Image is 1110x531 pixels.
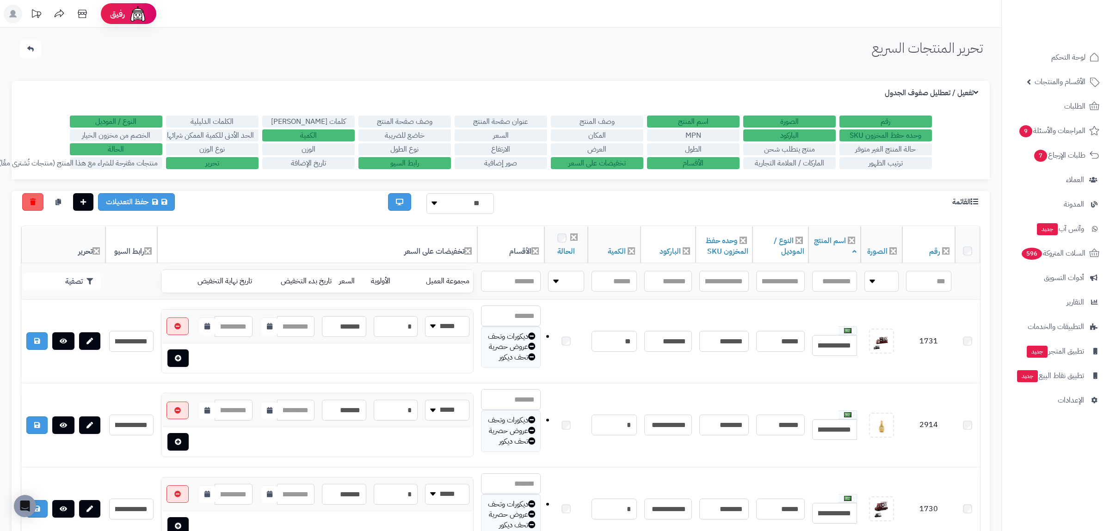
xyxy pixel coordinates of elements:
[70,129,162,141] label: الخصم من مخزون الخيار
[1028,320,1084,333] span: التطبيقات والخدمات
[1007,218,1104,240] a: وآتس آبجديد
[1007,316,1104,338] a: التطبيقات والخدمات
[660,246,681,257] a: الباركود
[166,116,259,128] label: الكلمات الدليلية
[262,129,355,141] label: الكمية
[486,499,536,510] div: ديكورات وتحف
[902,300,955,384] td: 1731
[1064,100,1085,113] span: الطلبات
[743,129,836,141] label: الباركود
[1007,242,1104,264] a: السلات المتروكة596
[129,5,147,23] img: ai-face.png
[105,226,157,263] th: رابط السيو
[455,143,547,155] label: الارتفاع
[1033,149,1085,162] span: طلبات الإرجاع
[486,331,536,342] div: ديكورات وتحف
[455,116,547,128] label: عنوان صفحة المنتج
[608,246,626,257] a: الكمية
[647,116,740,128] label: اسم المنتج
[367,270,404,293] td: الأولوية
[486,352,536,363] div: تحف ديكور
[486,415,536,426] div: ديكورات وتحف
[486,342,536,352] div: عروض حصرية
[1007,340,1104,362] a: تطبيق المتجرجديد
[839,157,932,169] label: ترتيب الظهور
[929,246,940,257] a: رقم
[1007,365,1104,387] a: تطبيق نقاط البيعجديد
[166,143,259,155] label: نوع الوزن
[25,5,48,25] a: تحديثات المنصة
[262,157,355,169] label: تاريخ الإضافة
[1027,346,1048,358] span: جديد
[885,89,980,98] h3: تفعيل / تعطليل صفوف الجدول
[358,157,451,169] label: رابط السيو
[1058,394,1084,407] span: الإعدادات
[70,157,162,169] label: منتجات مقترحة للشراء مع هذا المنتج (منتجات تُشترى معًا)
[477,226,545,263] th: الأقسام
[1064,198,1084,211] span: المدونة
[839,129,932,141] label: وحده حفظ المخزون SKU
[70,143,162,155] label: الحالة
[844,328,851,333] img: العربية
[455,129,547,141] label: السعر
[1021,247,1085,260] span: السلات المتروكة
[157,226,477,263] th: تخفيضات على السعر
[551,157,643,169] label: تخفيضات على السعر
[1007,291,1104,313] a: التقارير
[1007,46,1104,68] a: لوحة التحكم
[743,116,836,128] label: الصورة
[262,143,355,155] label: الوزن
[1035,75,1085,88] span: الأقسام والمنتجات
[98,193,175,211] a: حفظ التعديلات
[166,129,259,141] label: الحد الأدنى للكمية الممكن شرائها
[486,520,536,531] div: تحف ديكور
[814,235,857,257] a: اسم المنتج
[1034,150,1047,162] span: 7
[844,496,851,501] img: العربية
[21,226,105,263] th: تحرير
[706,235,748,257] a: وحده حفظ المخزون SKU
[872,40,983,55] h1: تحرير المنتجات السريع
[844,412,851,417] img: العربية
[335,270,367,293] td: السعر
[1067,296,1084,309] span: التقارير
[166,157,259,169] label: تحرير
[867,246,888,257] a: الصورة
[358,129,451,141] label: خاضع للضريبة
[455,157,547,169] label: صور إضافية
[1007,95,1104,117] a: الطلبات
[1036,222,1084,235] span: وآتس آب
[404,270,473,293] td: مجموعة العميل
[1026,345,1084,358] span: تطبيق المتجر
[551,129,643,141] label: المكان
[557,246,575,257] a: الحالة
[1007,389,1104,411] a: الإعدادات
[839,143,932,155] label: حالة المنتج الغير متوفر
[262,116,355,128] label: كلمات [PERSON_NAME]
[486,509,536,520] div: عروض حصرية
[358,143,451,155] label: نوع الطول
[70,116,162,128] label: النوع / الموديل
[1016,369,1084,382] span: تطبيق نقاط البيع
[1044,271,1084,284] span: أدوات التسويق
[647,143,740,155] label: الطول
[110,8,125,19] span: رفيق
[743,157,836,169] label: الماركات / العلامة التجارية
[952,198,980,207] h3: القائمة
[1022,248,1042,260] span: 596
[1019,125,1032,137] span: 9
[1007,267,1104,289] a: أدوات التسويق
[743,143,836,155] label: منتج يتطلب شحن
[1066,173,1084,186] span: العملاء
[1051,51,1085,64] span: لوحة التحكم
[486,426,536,436] div: عروض حصرية
[551,116,643,128] label: وصف المنتج
[902,384,955,467] td: 2914
[1007,193,1104,215] a: المدونة
[1007,144,1104,166] a: طلبات الإرجاع7
[24,273,100,290] button: تصفية
[256,270,335,293] td: تاريخ بدء التخفيض
[1037,223,1058,235] span: جديد
[774,235,804,257] a: النوع / الموديل
[647,129,740,141] label: MPN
